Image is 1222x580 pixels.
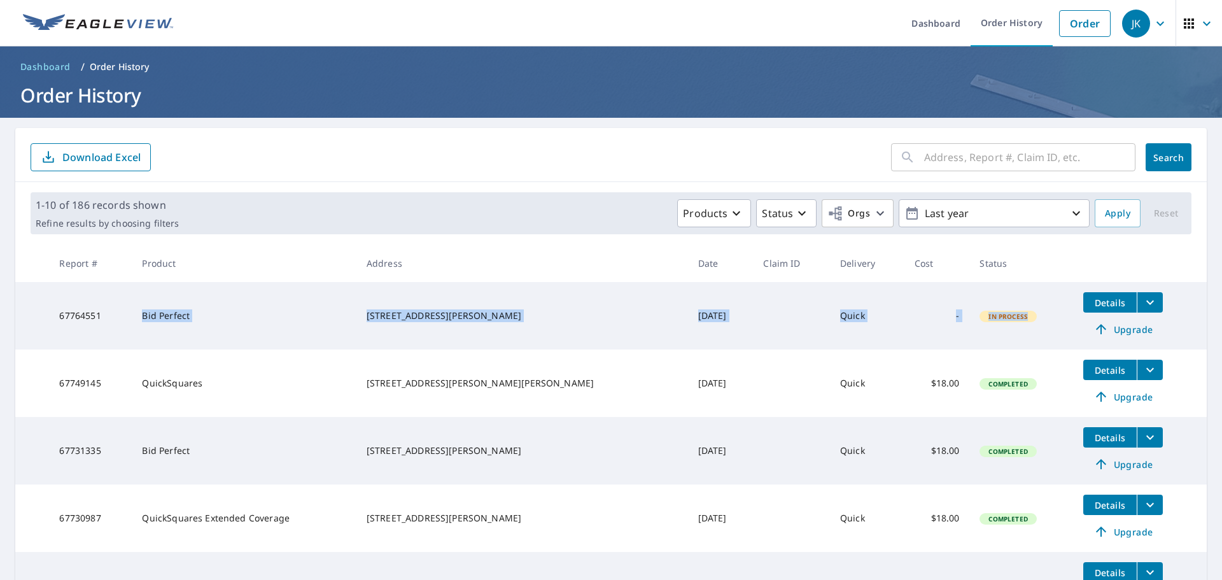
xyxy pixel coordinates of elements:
th: Date [688,244,754,282]
div: JK [1122,10,1150,38]
span: Details [1091,499,1129,511]
p: 1-10 of 186 records shown [36,197,179,213]
p: Refine results by choosing filters [36,218,179,229]
button: Download Excel [31,143,151,171]
td: [DATE] [688,350,754,417]
span: Apply [1105,206,1130,222]
button: Last year [899,199,1090,227]
a: Upgrade [1083,386,1163,407]
th: Delivery [830,244,904,282]
td: - [904,282,970,350]
div: [STREET_ADDRESS][PERSON_NAME] [367,444,678,457]
td: 67749145 [49,350,132,417]
span: Upgrade [1091,389,1155,404]
td: $18.00 [904,417,970,485]
nav: breadcrumb [15,57,1207,77]
span: Details [1091,567,1129,579]
td: Quick [830,350,904,417]
td: Bid Perfect [132,417,356,485]
th: Claim ID [753,244,830,282]
button: detailsBtn-67764551 [1083,292,1137,313]
td: $18.00 [904,350,970,417]
span: Details [1091,364,1129,376]
td: Quick [830,485,904,552]
button: Products [677,199,751,227]
span: Dashboard [20,60,71,73]
td: QuickSquares Extended Coverage [132,485,356,552]
input: Address, Report #, Claim ID, etc. [924,139,1135,175]
span: Upgrade [1091,524,1155,539]
th: Cost [904,244,970,282]
button: Status [756,199,817,227]
span: Orgs [827,206,870,222]
td: 67730987 [49,485,132,552]
li: / [81,59,85,74]
span: Search [1156,152,1181,164]
p: Products [683,206,727,221]
p: Download Excel [62,150,141,164]
img: EV Logo [23,14,173,33]
td: Quick [830,282,904,350]
span: Upgrade [1091,456,1155,472]
div: [STREET_ADDRESS][PERSON_NAME] [367,309,678,322]
span: Completed [981,514,1035,523]
th: Status [969,244,1072,282]
p: Status [762,206,793,221]
div: [STREET_ADDRESS][PERSON_NAME] [367,512,678,525]
a: Upgrade [1083,454,1163,474]
button: filesDropdownBtn-67730987 [1137,495,1163,515]
td: Bid Perfect [132,282,356,350]
td: 67764551 [49,282,132,350]
p: Last year [920,202,1069,225]
th: Address [356,244,688,282]
span: Completed [981,379,1035,388]
th: Report # [49,244,132,282]
span: Details [1091,432,1129,444]
a: Upgrade [1083,521,1163,542]
td: [DATE] [688,282,754,350]
td: [DATE] [688,485,754,552]
td: QuickSquares [132,350,356,417]
button: filesDropdownBtn-67731335 [1137,427,1163,448]
span: Upgrade [1091,322,1155,337]
button: detailsBtn-67730987 [1083,495,1137,515]
span: Details [1091,297,1129,309]
td: $18.00 [904,485,970,552]
button: detailsBtn-67731335 [1083,427,1137,448]
td: Quick [830,417,904,485]
p: Order History [90,60,150,73]
button: Search [1146,143,1191,171]
td: 67731335 [49,417,132,485]
a: Order [1059,10,1111,37]
button: Apply [1095,199,1141,227]
div: [STREET_ADDRESS][PERSON_NAME][PERSON_NAME] [367,377,678,390]
button: detailsBtn-67749145 [1083,360,1137,380]
span: In Process [981,312,1036,321]
a: Upgrade [1083,319,1163,339]
th: Product [132,244,356,282]
button: filesDropdownBtn-67749145 [1137,360,1163,380]
a: Dashboard [15,57,76,77]
span: Completed [981,447,1035,456]
button: Orgs [822,199,894,227]
button: filesDropdownBtn-67764551 [1137,292,1163,313]
h1: Order History [15,82,1207,108]
td: [DATE] [688,417,754,485]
